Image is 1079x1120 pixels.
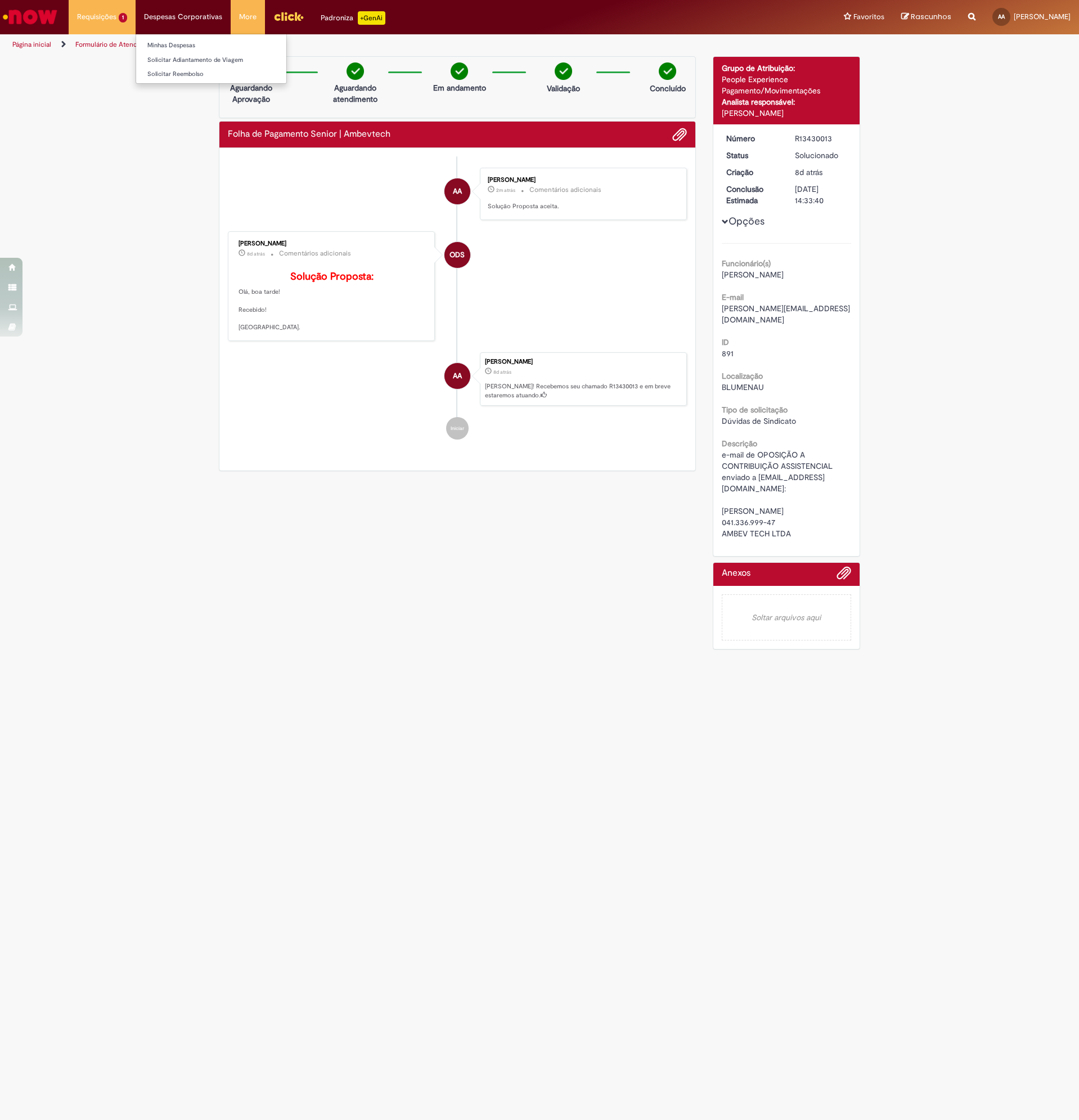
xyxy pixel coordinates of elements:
[722,568,750,579] h2: Anexos
[795,167,822,177] span: 8d atrás
[228,352,687,406] li: Alexandre Mendonca Alvaro
[136,39,286,52] a: Minhas Despesas
[444,242,470,268] div: Osvaldo da Silva Neto
[488,177,675,183] div: [PERSON_NAME]
[722,303,850,325] span: [PERSON_NAME][EMAIL_ADDRESS][DOMAIN_NAME]
[144,11,222,23] span: Despesas Corporativas
[485,359,681,365] div: [PERSON_NAME]
[998,13,1005,20] span: AA
[496,187,515,194] time: 27/08/2025 14:33:40
[247,250,265,257] span: 8d atrás
[718,167,787,178] dt: Criação
[853,11,884,23] span: Favoritos
[444,363,470,389] div: Alexandre Mendonca Alvaro
[358,11,385,25] p: +GenAi
[451,62,468,80] img: check-circle-green.png
[449,241,465,268] span: ODS
[77,11,116,23] span: Requisições
[239,271,426,332] p: Olá, boa tarde! Recebido! [GEOGRAPHIC_DATA].
[347,62,364,80] img: check-circle-green.png
[837,566,851,586] button: Adicionar anexos
[239,11,257,23] span: More
[722,371,763,381] b: Localização
[279,249,351,258] small: Comentários adicionais
[75,40,159,49] a: Formulário de Atendimento
[659,62,676,80] img: check-circle-green.png
[529,185,601,195] small: Comentários adicionais
[433,82,486,93] p: Em andamento
[650,83,686,94] p: Concluído
[136,68,286,80] a: Solicitar Reembolso
[224,82,278,105] p: Aguardando Aprovação
[722,405,788,415] b: Tipo de solicitação
[321,11,385,25] div: Padroniza
[722,382,764,392] span: BLUMENAU
[493,369,511,375] time: 19/08/2025 17:15:03
[555,62,572,80] img: check-circle-green.png
[1,6,59,28] img: ServiceNow
[488,202,675,211] p: Solução Proposta aceita.
[136,54,286,66] a: Solicitar Adiantamento de Viagem
[795,167,822,177] time: 19/08/2025 17:15:03
[722,74,852,96] div: People Experience Pagamento/Movimentações
[722,62,852,74] div: Grupo de Atribuição:
[722,348,734,359] span: 891
[493,369,511,375] span: 8d atrás
[795,133,847,144] div: R13430013
[247,250,265,257] time: 19/08/2025 19:28:03
[722,594,852,640] em: Soltar arquivos aqui
[119,13,127,23] span: 1
[453,362,462,389] span: AA
[722,438,757,449] b: Descrição
[328,82,383,105] p: Aguardando atendimento
[12,40,51,49] a: Página inicial
[722,107,852,119] div: [PERSON_NAME]
[672,127,687,142] button: Adicionar anexos
[496,187,515,194] span: 2m atrás
[722,96,852,107] div: Analista responsável:
[722,258,771,268] b: Funcionário(s)
[718,183,787,206] dt: Conclusão Estimada
[795,183,847,206] div: [DATE] 14:33:40
[290,270,374,283] b: Solução Proposta:
[718,133,787,144] dt: Número
[901,12,951,23] a: Rascunhos
[795,167,847,178] div: 19/08/2025 17:15:03
[795,150,847,161] div: Solucionado
[444,178,470,204] div: Alexandre Mendonca Alvaro
[718,150,787,161] dt: Status
[228,156,687,451] ul: Histórico de tíquete
[547,83,580,94] p: Validação
[239,240,426,247] div: [PERSON_NAME]
[485,382,681,400] p: [PERSON_NAME]! Recebemos seu chamado R13430013 e em breve estaremos atuando.
[722,450,835,539] span: e-mail de OPOSIÇÃO A CONTRIBUIÇÃO ASSISTENCIAL enviado a [EMAIL_ADDRESS][DOMAIN_NAME]: [PERSON_NA...
[911,11,951,22] span: Rascunhos
[722,292,744,302] b: E-mail
[136,34,287,84] ul: Despesas Corporativas
[722,270,784,280] span: [PERSON_NAME]
[228,129,390,140] h2: Folha de Pagamento Senior | Ambevtech Histórico de tíquete
[453,178,462,205] span: AA
[722,337,729,347] b: ID
[1014,12,1071,21] span: [PERSON_NAME]
[8,34,711,55] ul: Trilhas de página
[722,416,796,426] span: Dúvidas de Sindicato
[273,8,304,25] img: click_logo_yellow_360x200.png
